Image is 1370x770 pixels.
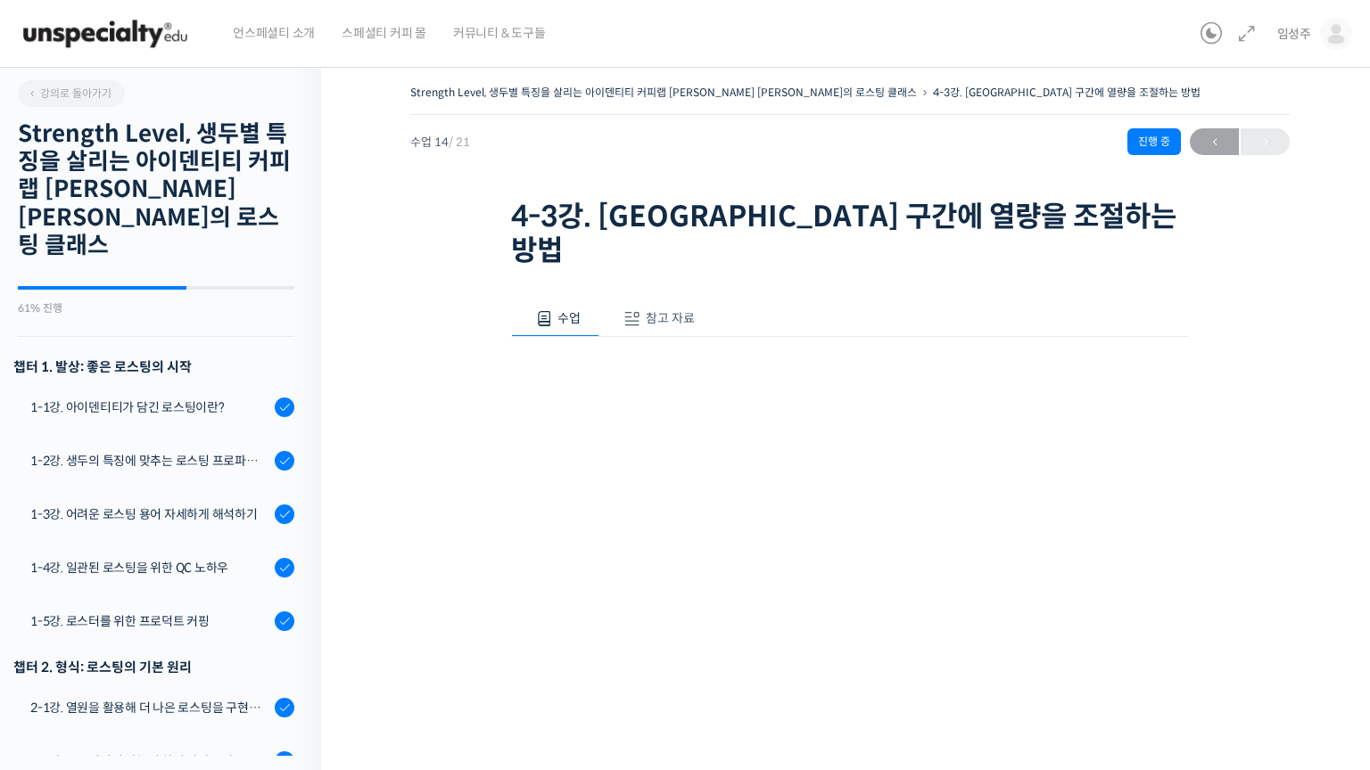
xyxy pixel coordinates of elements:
[557,310,581,326] span: 수업
[18,303,294,314] div: 61% 진행
[646,310,695,326] span: 참고 자료
[30,698,269,717] div: 2-1강. 열원을 활용해 더 나은 로스팅을 구현하는 방법
[933,86,1201,99] a: 4-3강. [GEOGRAPHIC_DATA] 구간에 열량을 조절하는 방법
[1127,128,1181,155] div: 진행 중
[13,355,294,379] h3: 챕터 1. 발상: 좋은 로스팅의 시작
[13,655,294,679] div: 챕터 2. 형식: 로스팅의 기본 원리
[511,200,1189,268] h1: 4-3강. [GEOGRAPHIC_DATA] 구간에 열량을 조절하는 방법
[449,135,470,150] span: / 21
[1190,130,1239,154] span: ←
[410,136,470,148] span: 수업 14
[18,120,294,259] h2: Strength Level, 생두별 특징을 살리는 아이덴티티 커피랩 [PERSON_NAME] [PERSON_NAME]의 로스팅 클래스
[30,397,269,417] div: 1-1강. 아이덴티티가 담긴 로스팅이란?
[18,80,125,107] a: 강의로 돌아가기
[1190,128,1239,155] a: ←이전
[1277,26,1311,42] span: 임성주
[30,451,269,471] div: 1-2강. 생두의 특징에 맞추는 로스팅 프로파일 'Stength Level'
[30,611,269,631] div: 1-5강. 로스터를 위한 프로덕트 커핑
[27,86,111,100] span: 강의로 돌아가기
[30,504,269,524] div: 1-3강. 어려운 로스팅 용어 자세하게 해석하기
[410,86,917,99] a: Strength Level, 생두별 특징을 살리는 아이덴티티 커피랩 [PERSON_NAME] [PERSON_NAME]의 로스팅 클래스
[30,558,269,577] div: 1-4강. 일관된 로스팅을 위한 QC 노하우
